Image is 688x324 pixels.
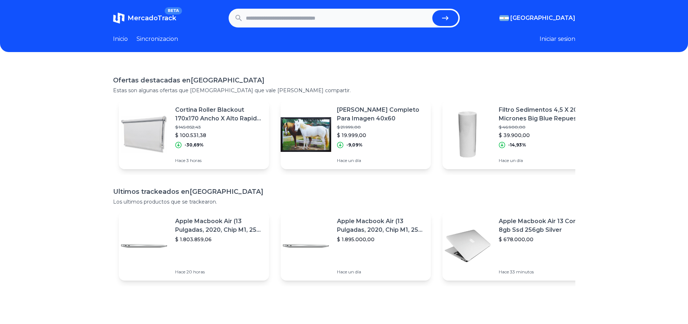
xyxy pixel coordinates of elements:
[175,124,263,130] p: $ 145.052,43
[119,100,269,169] a: Featured imageCortina Roller Blackout 170x170 Ancho X Alto Rapida Entrega.$ 145.052,43$ 100.531,3...
[175,158,263,163] p: Hace 3 horas
[499,236,587,243] p: $ 678.000,00
[337,106,425,123] p: [PERSON_NAME] Completo Para Imagen 40x60
[175,217,263,234] p: Apple Macbook Air (13 Pulgadas, 2020, Chip M1, 256 Gb De Ssd, 8 Gb De Ram) - Plata
[127,14,176,22] span: MercadoTrack
[281,211,431,281] a: Featured imageApple Macbook Air (13 Pulgadas, 2020, Chip M1, 256 Gb De Ssd, 8 Gb De Ram) - Plata$...
[442,109,493,160] img: Featured image
[281,100,431,169] a: Featured image[PERSON_NAME] Completo Para Imagen 40x60$ 21.999,00$ 19.999,00-9,09%Hace un día
[499,14,575,22] button: [GEOGRAPHIC_DATA]
[165,7,182,14] span: BETA
[508,142,526,148] p: -14,93%
[119,211,269,281] a: Featured imageApple Macbook Air (13 Pulgadas, 2020, Chip M1, 256 Gb De Ssd, 8 Gb De Ram) - Plata$...
[113,75,575,85] h1: Ofertas destacadas en [GEOGRAPHIC_DATA]
[119,109,169,160] img: Featured image
[175,106,263,123] p: Cortina Roller Blackout 170x170 Ancho X Alto Rapida Entrega.
[119,221,169,271] img: Featured image
[337,217,425,234] p: Apple Macbook Air (13 Pulgadas, 2020, Chip M1, 256 Gb De Ssd, 8 Gb De Ram) - Plata
[442,100,593,169] a: Featured imageFiltro Sedimentos 4,5 X 20 10 Micrones Big Blue Repuesto$ 46.900,00$ 39.900,00-14,9...
[113,198,575,205] p: Los ultimos productos que se trackearon.
[337,132,425,139] p: $ 19.999,00
[499,106,587,123] p: Filtro Sedimentos 4,5 X 20 10 Micrones Big Blue Repuesto
[337,124,425,130] p: $ 21.999,00
[499,124,587,130] p: $ 46.900,00
[175,132,263,139] p: $ 100.531,38
[113,187,575,197] h1: Ultimos trackeados en [GEOGRAPHIC_DATA]
[113,12,125,24] img: MercadoTrack
[540,35,575,43] button: Iniciar sesion
[337,158,425,163] p: Hace un día
[346,142,363,148] p: -9,09%
[281,221,331,271] img: Featured image
[499,15,509,21] img: Argentina
[175,236,263,243] p: $ 1.803.859,06
[175,269,263,275] p: Hace 20 horas
[499,217,587,234] p: Apple Macbook Air 13 Core I5 8gb Ssd 256gb Silver
[499,269,587,275] p: Hace 33 minutos
[442,221,493,271] img: Featured image
[185,142,204,148] p: -30,69%
[337,236,425,243] p: $ 1.895.000,00
[113,35,128,43] a: Inicio
[113,87,575,94] p: Estas son algunas ofertas que [DEMOGRAPHIC_DATA] que vale [PERSON_NAME] compartir.
[510,14,575,22] span: [GEOGRAPHIC_DATA]
[499,158,587,163] p: Hace un día
[499,132,587,139] p: $ 39.900,00
[337,269,425,275] p: Hace un día
[137,35,178,43] a: Sincronizacion
[442,211,593,281] a: Featured imageApple Macbook Air 13 Core I5 8gb Ssd 256gb Silver$ 678.000,00Hace 33 minutos
[113,12,176,24] a: MercadoTrackBETA
[281,109,331,160] img: Featured image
